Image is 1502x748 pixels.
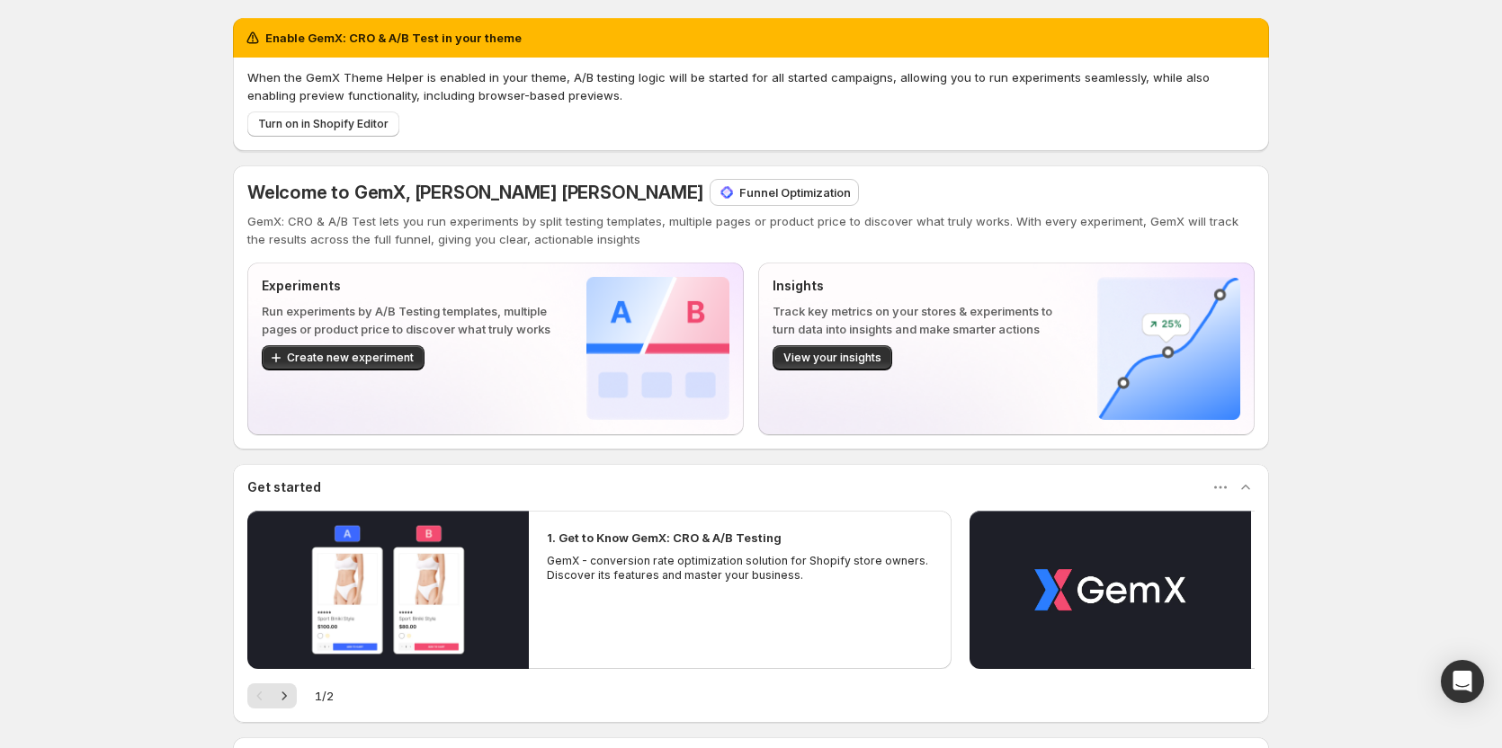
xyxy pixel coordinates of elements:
span: 1 / 2 [315,687,334,705]
nav: Pagination [247,683,297,708]
button: Create new experiment [262,345,425,370]
h3: Get started [247,478,321,496]
h2: Enable GemX: CRO & A/B Test in your theme [265,29,522,47]
button: Play video [247,511,529,669]
span: Turn on in Shopify Editor [258,117,389,131]
div: Open Intercom Messenger [1441,660,1484,703]
p: Funnel Optimization [739,183,851,201]
button: Next [272,683,297,708]
h2: 1. Get to Know GemX: CRO & A/B Testing [547,529,782,547]
span: Create new experiment [287,351,414,365]
img: Experiments [586,277,729,420]
button: Turn on in Shopify Editor [247,111,399,137]
button: Play video [970,511,1251,669]
p: Run experiments by A/B Testing templates, multiple pages or product price to discover what truly ... [262,302,558,338]
p: When the GemX Theme Helper is enabled in your theme, A/B testing logic will be started for all st... [247,68,1255,104]
p: Experiments [262,277,558,295]
span: View your insights [783,351,881,365]
span: Welcome to GemX, [PERSON_NAME] [PERSON_NAME] [247,182,703,203]
button: View your insights [773,345,892,370]
img: Insights [1097,277,1240,420]
p: Insights [773,277,1068,295]
img: Funnel Optimization [718,183,736,201]
p: Track key metrics on your stores & experiments to turn data into insights and make smarter actions [773,302,1068,338]
p: GemX: CRO & A/B Test lets you run experiments by split testing templates, multiple pages or produ... [247,212,1255,248]
p: GemX - conversion rate optimization solution for Shopify store owners. Discover its features and ... [547,554,934,583]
